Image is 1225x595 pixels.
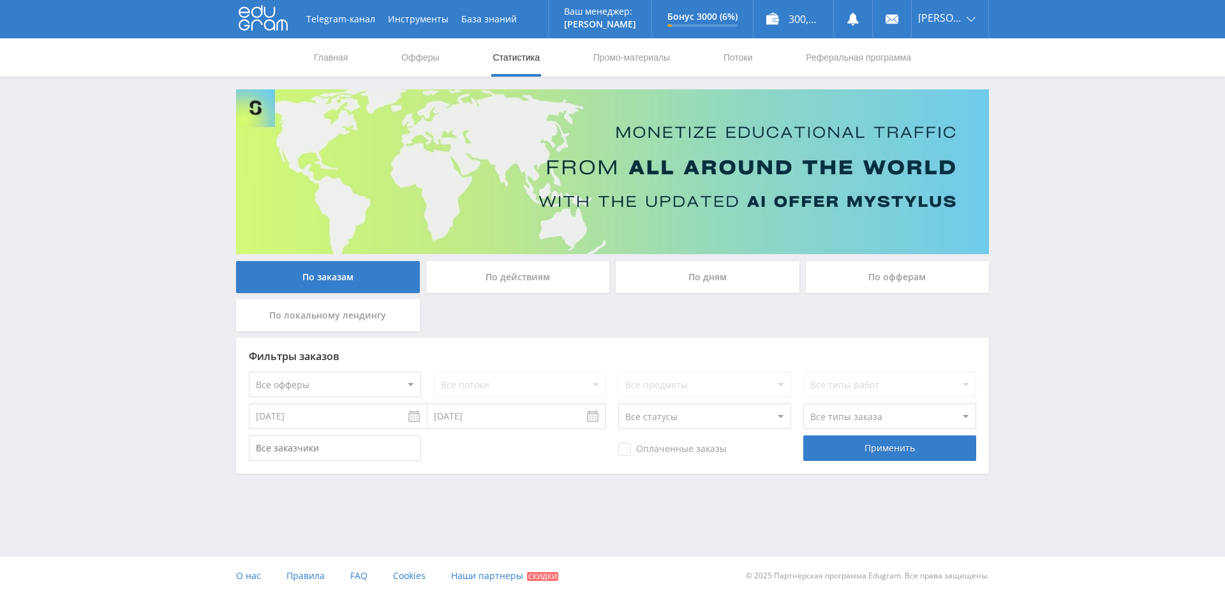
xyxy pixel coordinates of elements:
a: Офферы [400,38,441,77]
a: Главная [313,38,349,77]
span: Скидки [527,572,558,581]
div: © 2025 Партнёрская программа Edugram. Все права защищены. [619,557,989,595]
a: Реферальная программа [805,38,912,77]
div: По заказам [236,261,420,293]
a: Промо-материалы [592,38,671,77]
a: Правила [286,557,325,595]
span: Правила [286,569,325,582]
div: По действиям [426,261,610,293]
a: Потоки [722,38,754,77]
img: Banner [236,89,989,254]
input: Все заказчики [249,435,421,461]
p: Ваш менеджер: [564,6,636,17]
div: Фильтры заказов [249,350,976,362]
a: Статистика [491,38,541,77]
span: О нас [236,569,261,582]
a: О нас [236,557,261,595]
div: По дням [616,261,799,293]
a: Cookies [393,557,426,595]
span: [PERSON_NAME] [918,13,963,23]
p: [PERSON_NAME] [564,19,636,29]
div: Применить [803,435,976,461]
a: FAQ [350,557,367,595]
div: По локальному лендингу [236,299,420,331]
p: Бонус 3000 (6%) [667,11,738,22]
a: Наши партнеры Скидки [451,557,558,595]
span: FAQ [350,569,367,582]
span: Оплаченные заказы [618,443,727,456]
span: Cookies [393,569,426,582]
span: Наши партнеры [451,569,523,582]
div: По офферам [806,261,990,293]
